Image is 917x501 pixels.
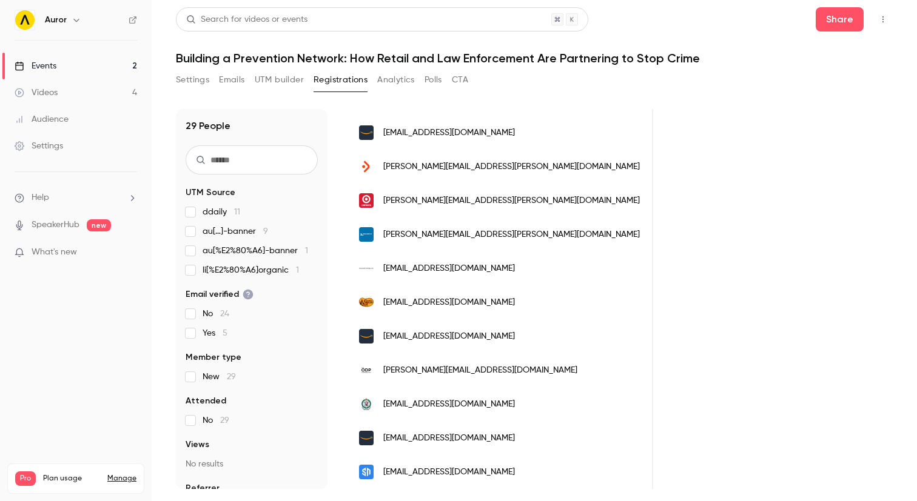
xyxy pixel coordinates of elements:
[255,70,304,90] button: UTM builder
[186,395,226,407] span: Attended
[383,432,515,445] span: [EMAIL_ADDRESS][DOMAIN_NAME]
[186,351,241,363] span: Member type
[359,268,374,269] img: wsgc.com
[383,296,515,309] span: [EMAIL_ADDRESS][DOMAIN_NAME]
[176,51,893,65] h1: Building a Prevention Network: How Retail and Law Enforcement Are Partnering to Stop Crime
[203,327,227,339] span: Yes
[32,246,77,259] span: What's new
[816,7,864,32] button: Share
[32,191,49,204] span: Help
[383,262,515,275] span: [EMAIL_ADDRESS][DOMAIN_NAME]
[45,14,67,26] h6: Auror
[219,70,244,90] button: Emails
[359,397,374,411] img: police.nsw.gov.au
[359,227,374,242] img: macerich.com
[359,465,374,479] img: skopenow.com
[425,70,442,90] button: Polls
[15,113,69,125] div: Audience
[123,247,137,258] iframe: Noticeable Trigger
[203,245,308,257] span: au[%E2%80%A6]-banner
[359,329,374,343] img: amazon.com
[263,227,268,236] span: 9
[203,308,229,320] span: No
[383,330,515,343] span: [EMAIL_ADDRESS][DOMAIN_NAME]
[383,194,640,207] span: [PERSON_NAME][EMAIL_ADDRESS][PERSON_NAME][DOMAIN_NAME]
[186,439,209,451] span: Views
[203,414,229,426] span: No
[383,228,640,241] span: [PERSON_NAME][EMAIL_ADDRESS][PERSON_NAME][DOMAIN_NAME]
[359,431,374,445] img: amazon.com
[383,161,640,173] span: [PERSON_NAME][EMAIL_ADDRESS][PERSON_NAME][DOMAIN_NAME]
[220,310,229,318] span: 24
[186,288,254,300] span: Email verified
[452,70,468,90] button: CTA
[15,191,137,204] li: help-dropdown-opener
[32,219,79,231] a: SpeakerHub
[87,219,111,231] span: new
[227,373,236,381] span: 29
[15,140,63,152] div: Settings
[176,70,209,90] button: Settings
[314,70,368,90] button: Registrations
[383,398,515,411] span: [EMAIL_ADDRESS][DOMAIN_NAME]
[359,363,374,377] img: theodpcorp.com
[15,471,36,486] span: Pro
[186,458,318,470] p: No results
[359,193,374,208] img: target.com
[15,87,58,99] div: Videos
[186,187,235,199] span: UTM Source
[203,264,299,276] span: li[%E2%80%A6]organic
[43,474,100,483] span: Plan usage
[305,247,308,255] span: 1
[203,206,240,218] span: ddaily
[296,266,299,274] span: 1
[15,60,56,72] div: Events
[223,329,227,337] span: 5
[359,125,374,140] img: amazon.com
[107,474,136,483] a: Manage
[203,225,268,237] span: au[…]-banner
[220,416,229,425] span: 29
[383,364,577,377] span: [PERSON_NAME][EMAIL_ADDRESS][DOMAIN_NAME]
[234,208,240,216] span: 11
[186,482,220,494] span: Referrer
[377,70,415,90] button: Analytics
[359,295,374,310] img: crackerbarrel.com
[359,159,374,174] img: revealmedia.com
[203,371,236,383] span: New
[186,119,230,133] h1: 29 People
[383,127,515,139] span: [EMAIL_ADDRESS][DOMAIN_NAME]
[186,13,307,26] div: Search for videos or events
[15,10,35,30] img: Auror
[383,466,515,479] span: [EMAIL_ADDRESS][DOMAIN_NAME]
